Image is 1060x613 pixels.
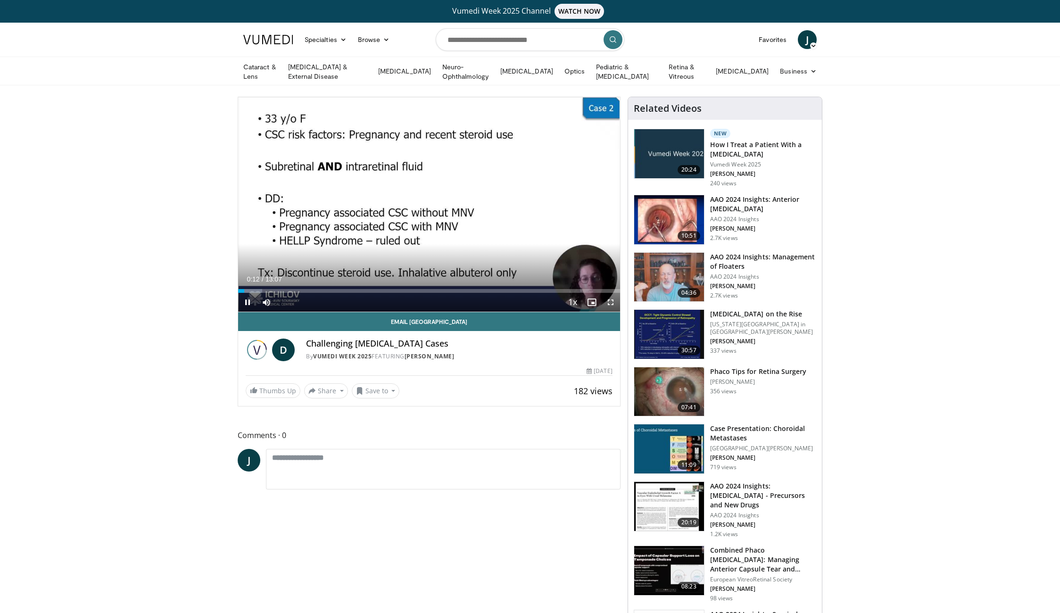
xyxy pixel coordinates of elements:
[634,195,704,244] img: fd942f01-32bb-45af-b226-b96b538a46e6.150x105_q85_crop-smart_upscale.jpg
[306,339,613,349] h4: Challenging [MEDICAL_DATA] Cases
[352,383,400,398] button: Save to
[262,275,264,283] span: /
[710,195,816,214] h3: AAO 2024 Insights: Anterior [MEDICAL_DATA]
[710,161,816,168] p: Vumedi Week 2025
[678,460,700,470] span: 11:09
[710,234,738,242] p: 2.7K views
[710,378,807,386] p: [PERSON_NAME]
[710,481,816,510] h3: AAO 2024 Insights: [MEDICAL_DATA] - Precursors and New Drugs
[678,165,700,174] span: 20:24
[710,215,816,223] p: AAO 2024 Insights
[710,273,816,281] p: AAO 2024 Insights
[634,482,704,531] img: df587403-7b55-4f98-89e9-21b63a902c73.150x105_q85_crop-smart_upscale.jpg
[634,310,704,359] img: 4ce8c11a-29c2-4c44-a801-4e6d49003971.150x105_q85_crop-smart_upscale.jpg
[238,97,620,312] video-js: Video Player
[710,367,807,376] h3: Phaco Tips for Retina Surgery
[590,62,663,81] a: Pediatric & [MEDICAL_DATA]
[582,293,601,312] button: Enable picture-in-picture mode
[710,321,816,336] p: [US_STATE][GEOGRAPHIC_DATA] in [GEOGRAPHIC_DATA][PERSON_NAME]
[634,367,704,416] img: 2b0bc81e-4ab6-4ab1-8b29-1f6153f15110.150x105_q85_crop-smart_upscale.jpg
[710,595,733,602] p: 98 views
[634,129,704,178] img: 02d29458-18ce-4e7f-be78-7423ab9bdffd.jpg.150x105_q85_crop-smart_upscale.jpg
[405,352,455,360] a: [PERSON_NAME]
[710,512,816,519] p: AAO 2024 Insights
[710,309,816,319] h3: [MEDICAL_DATA] on the Rise
[710,225,816,232] p: [PERSON_NAME]
[257,293,276,312] button: Mute
[710,170,816,178] p: [PERSON_NAME]
[555,4,605,19] span: WATCH NOW
[710,388,737,395] p: 356 views
[238,62,282,81] a: Cataract & Lens
[634,481,816,538] a: 20:19 AAO 2024 Insights: [MEDICAL_DATA] - Precursors and New Drugs AAO 2024 Insights [PERSON_NAME...
[272,339,295,361] a: D
[587,367,612,375] div: [DATE]
[634,424,704,473] img: 9cedd946-ce28-4f52-ae10-6f6d7f6f31c7.150x105_q85_crop-smart_upscale.jpg
[238,293,257,312] button: Pause
[710,347,737,355] p: 337 views
[559,62,590,81] a: Optics
[352,30,396,49] a: Browse
[306,352,613,361] div: By FEATURING
[243,35,293,44] img: VuMedi Logo
[238,312,620,331] a: Email [GEOGRAPHIC_DATA]
[710,129,731,138] p: New
[710,576,816,583] p: European VitreoRetinal Society
[282,62,373,81] a: [MEDICAL_DATA] & External Disease
[238,289,620,293] div: Progress Bar
[678,231,700,240] span: 10:51
[563,293,582,312] button: Playback Rate
[710,585,816,593] p: [PERSON_NAME]
[495,62,559,81] a: [MEDICAL_DATA]
[710,62,774,81] a: [MEDICAL_DATA]
[710,338,816,345] p: [PERSON_NAME]
[710,180,737,187] p: 240 views
[245,4,815,19] a: Vumedi Week 2025 ChannelWATCH NOW
[710,282,816,290] p: [PERSON_NAME]
[710,292,738,299] p: 2.7K views
[634,195,816,245] a: 10:51 AAO 2024 Insights: Anterior [MEDICAL_DATA] AAO 2024 Insights [PERSON_NAME] 2.7K views
[710,521,816,529] p: [PERSON_NAME]
[437,62,495,81] a: Neuro-Ophthalmology
[634,367,816,417] a: 07:41 Phaco Tips for Retina Surgery [PERSON_NAME] 356 views
[246,383,300,398] a: Thumbs Up
[436,28,624,51] input: Search topics, interventions
[678,403,700,412] span: 07:41
[710,546,816,574] h3: Combined Phaco [MEDICAL_DATA]: Managing Anterior Capsule Tear and Tampon…
[634,546,816,602] a: 08:23 Combined Phaco [MEDICAL_DATA]: Managing Anterior Capsule Tear and Tampon… European VitreoRe...
[663,62,710,81] a: Retina & Vitreous
[798,30,817,49] a: J
[238,449,260,472] a: J
[710,424,816,443] h3: Case Presentation: Choroidal Metastases
[634,103,702,114] h4: Related Videos
[634,309,816,359] a: 30:57 [MEDICAL_DATA] on the Rise [US_STATE][GEOGRAPHIC_DATA] in [GEOGRAPHIC_DATA][PERSON_NAME] [P...
[710,252,816,271] h3: AAO 2024 Insights: Management of Floaters
[299,30,352,49] a: Specialties
[678,582,700,591] span: 08:23
[634,546,704,595] img: 09a5a4c3-e86c-4597-82e4-0e3b8dc31a3b.150x105_q85_crop-smart_upscale.jpg
[574,385,613,397] span: 182 views
[678,518,700,527] span: 20:19
[247,275,259,283] span: 0:12
[710,464,737,471] p: 719 views
[265,275,282,283] span: 13:07
[634,129,816,187] a: 20:24 New How I Treat a Patient With a [MEDICAL_DATA] Vumedi Week 2025 [PERSON_NAME] 240 views
[601,293,620,312] button: Fullscreen
[710,454,816,462] p: [PERSON_NAME]
[246,339,268,361] img: Vumedi Week 2025
[634,424,816,474] a: 11:09 Case Presentation: Choroidal Metastases [GEOGRAPHIC_DATA][PERSON_NAME] [PERSON_NAME] 719 views
[373,62,437,81] a: [MEDICAL_DATA]
[634,253,704,302] img: 8e655e61-78ac-4b3e-a4e7-f43113671c25.150x105_q85_crop-smart_upscale.jpg
[710,445,816,452] p: [GEOGRAPHIC_DATA][PERSON_NAME]
[710,140,816,159] h3: How I Treat a Patient With a [MEDICAL_DATA]
[678,288,700,298] span: 04:36
[774,62,822,81] a: Business
[238,429,621,441] span: Comments 0
[678,346,700,355] span: 30:57
[313,352,372,360] a: Vumedi Week 2025
[634,252,816,302] a: 04:36 AAO 2024 Insights: Management of Floaters AAO 2024 Insights [PERSON_NAME] 2.7K views
[304,383,348,398] button: Share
